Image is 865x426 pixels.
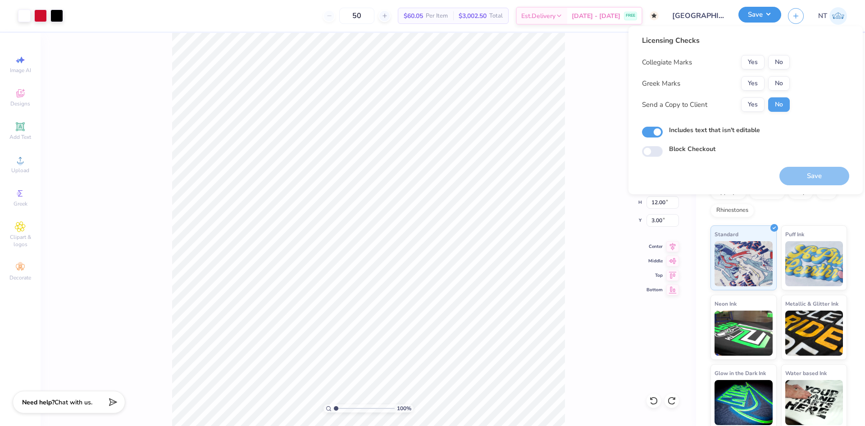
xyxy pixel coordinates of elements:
[785,241,843,286] img: Puff Ink
[785,229,804,239] span: Puff Ink
[459,11,487,21] span: $3,002.50
[818,7,847,25] a: NT
[55,398,92,407] span: Chat with us.
[339,8,374,24] input: – –
[642,78,680,89] div: Greek Marks
[768,76,790,91] button: No
[715,299,737,308] span: Neon Ink
[646,258,663,264] span: Middle
[9,274,31,281] span: Decorate
[9,133,31,141] span: Add Text
[785,299,838,308] span: Metallic & Glitter Ink
[829,7,847,25] img: Nestor Talens
[626,13,635,19] span: FREE
[710,204,754,217] div: Rhinestones
[642,100,707,110] div: Send a Copy to Client
[669,144,715,154] label: Block Checkout
[426,11,448,21] span: Per Item
[669,125,760,135] label: Includes text that isn't editable
[521,11,555,21] span: Est. Delivery
[5,234,36,248] span: Clipart & logos
[404,11,423,21] span: $60.05
[642,57,692,68] div: Collegiate Marks
[738,7,781,23] button: Save
[14,200,27,207] span: Greek
[10,67,31,74] span: Image AI
[741,97,765,112] button: Yes
[741,55,765,69] button: Yes
[489,11,503,21] span: Total
[818,11,827,21] span: NT
[642,35,790,46] div: Licensing Checks
[715,380,773,425] img: Glow in the Dark Ink
[665,7,732,25] input: Untitled Design
[785,380,843,425] img: Water based Ink
[10,100,30,107] span: Designs
[785,368,827,378] span: Water based Ink
[768,55,790,69] button: No
[11,167,29,174] span: Upload
[785,311,843,356] img: Metallic & Glitter Ink
[715,229,738,239] span: Standard
[715,311,773,356] img: Neon Ink
[572,11,620,21] span: [DATE] - [DATE]
[715,241,773,286] img: Standard
[715,368,766,378] span: Glow in the Dark Ink
[741,76,765,91] button: Yes
[768,97,790,112] button: No
[646,243,663,250] span: Center
[646,287,663,293] span: Bottom
[646,272,663,279] span: Top
[397,404,411,412] span: 100 %
[22,398,55,407] strong: Need help?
